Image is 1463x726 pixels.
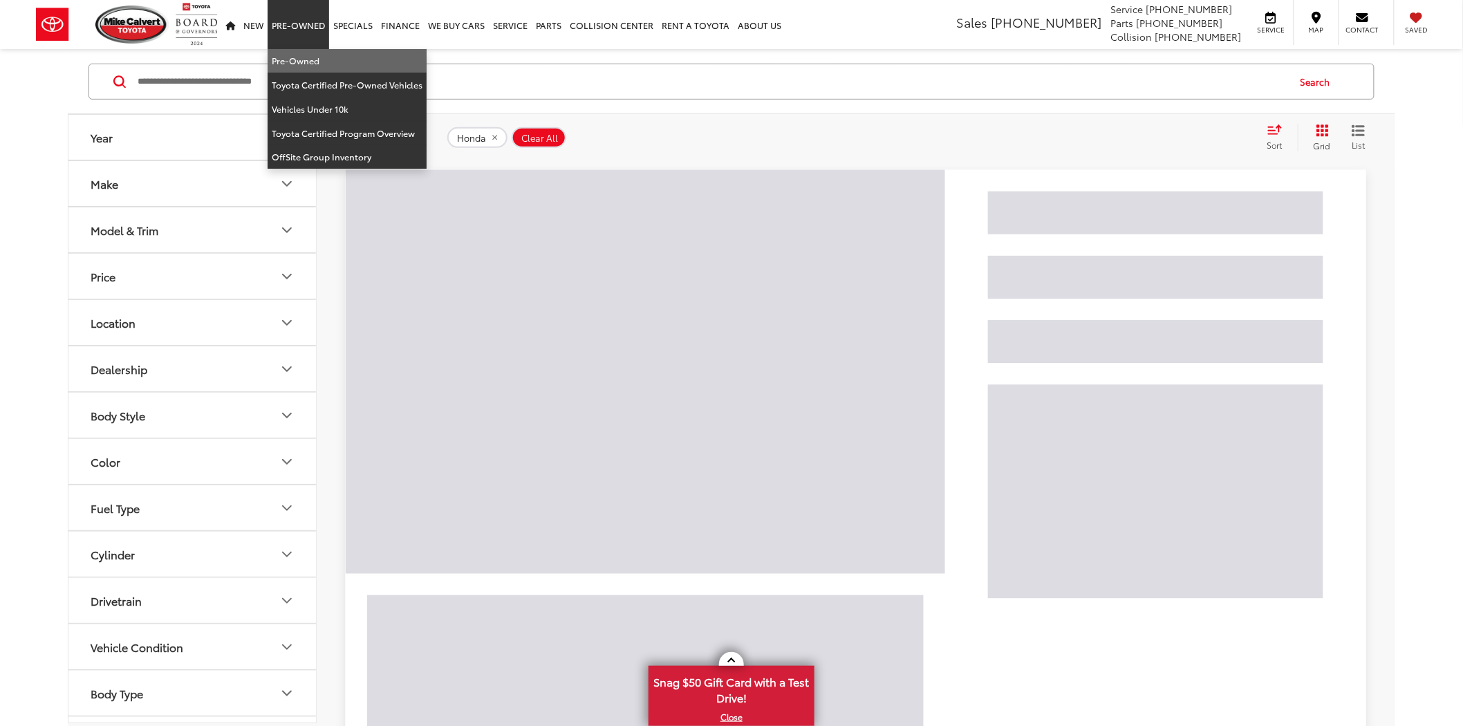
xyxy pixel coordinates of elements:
[68,485,317,530] button: Fuel TypeFuel Type
[268,49,427,73] a: Pre-Owned
[91,548,135,561] div: Cylinder
[1111,2,1144,16] span: Service
[279,593,295,609] div: Drivetrain
[68,115,317,160] button: YearYear
[279,222,295,239] div: Model & Trim
[91,640,183,653] div: Vehicle Condition
[1111,16,1134,30] span: Parts
[68,300,317,345] button: LocationLocation
[91,177,118,190] div: Make
[1155,30,1242,44] span: [PHONE_NUMBER]
[268,122,427,146] a: Toyota Certified Program Overview
[68,624,317,669] button: Vehicle ConditionVehicle Condition
[68,254,317,299] button: PricePrice
[91,409,145,422] div: Body Style
[1301,25,1332,35] span: Map
[68,578,317,623] button: DrivetrainDrivetrain
[279,639,295,655] div: Vehicle Condition
[521,133,558,144] span: Clear All
[268,145,427,169] a: OffSite Group Inventory
[91,131,113,144] div: Year
[68,207,317,252] button: Model & TrimModel & Trim
[91,501,140,514] div: Fuel Type
[279,361,295,378] div: Dealership
[991,13,1101,31] span: [PHONE_NUMBER]
[91,316,136,329] div: Location
[268,97,427,122] a: Vehicles Under 10k
[1256,25,1287,35] span: Service
[68,161,317,206] button: MakeMake
[279,500,295,516] div: Fuel Type
[68,439,317,484] button: ColorColor
[1146,2,1233,16] span: [PHONE_NUMBER]
[91,687,143,700] div: Body Type
[447,127,507,148] button: remove Honda
[279,546,295,563] div: Cylinder
[1137,16,1223,30] span: [PHONE_NUMBER]
[1260,124,1298,151] button: Select sort value
[91,594,142,607] div: Drivetrain
[268,73,427,97] a: Toyota Certified Pre-Owned Vehicles
[956,13,987,31] span: Sales
[136,65,1287,98] input: Search by Make, Model, or Keyword
[279,315,295,331] div: Location
[1111,30,1153,44] span: Collision
[91,223,158,236] div: Model & Trim
[68,671,317,716] button: Body TypeBody Type
[68,346,317,391] button: DealershipDealership
[279,685,295,702] div: Body Type
[1298,124,1341,151] button: Grid View
[68,393,317,438] button: Body StyleBody Style
[279,176,295,192] div: Make
[91,455,120,468] div: Color
[279,454,295,470] div: Color
[1267,139,1283,151] span: Sort
[457,133,486,144] span: Honda
[1287,64,1350,99] button: Search
[279,268,295,285] div: Price
[91,270,115,283] div: Price
[91,362,147,375] div: Dealership
[650,667,813,709] span: Snag $50 Gift Card with a Test Drive!
[1314,140,1331,151] span: Grid
[68,532,317,577] button: CylinderCylinder
[95,6,169,44] img: Mike Calvert Toyota
[1341,124,1376,151] button: List View
[1346,25,1379,35] span: Contact
[512,127,566,148] button: Clear All
[1401,25,1432,35] span: Saved
[279,407,295,424] div: Body Style
[1352,139,1366,151] span: List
